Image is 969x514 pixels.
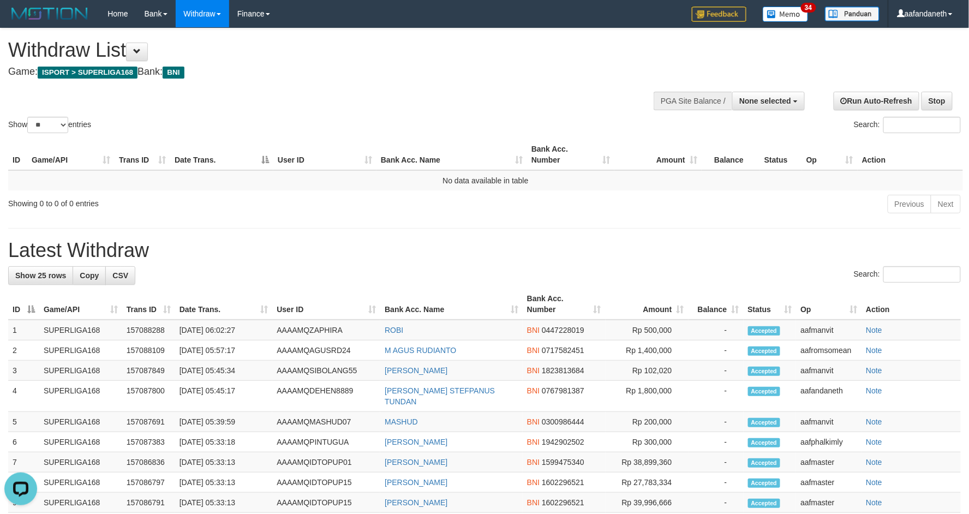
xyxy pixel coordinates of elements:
a: CSV [105,266,135,285]
td: - [689,493,744,513]
td: [DATE] 05:33:18 [175,432,273,452]
a: Note [866,438,882,446]
td: SUPERLIGA168 [39,381,122,412]
td: 157086791 [122,493,175,513]
span: Copy 0447228019 to clipboard [542,326,584,334]
td: AAAAMQIDTOPUP01 [272,452,380,473]
label: Show entries [8,117,91,133]
td: - [689,320,744,340]
span: Accepted [748,367,781,376]
th: Balance: activate to sort column ascending [689,289,744,320]
span: BNI [527,458,540,467]
td: 157087800 [122,381,175,412]
td: aafmanvit [796,320,862,340]
span: Copy 1823813684 to clipboard [542,366,584,375]
td: - [689,340,744,361]
a: [PERSON_NAME] [385,498,447,507]
td: aafmanvit [796,361,862,381]
a: MASHUD [385,417,418,426]
span: Copy 1942902502 to clipboard [542,438,584,446]
td: AAAAMQPINTUGUA [272,432,380,452]
td: [DATE] 05:33:13 [175,493,273,513]
th: Game/API: activate to sort column ascending [39,289,122,320]
td: AAAAMQMASHUD07 [272,412,380,432]
th: Bank Acc. Number: activate to sort column ascending [527,139,614,170]
td: SUPERLIGA168 [39,452,122,473]
th: Op: activate to sort column ascending [802,139,858,170]
a: Note [866,366,882,375]
a: [PERSON_NAME] [385,366,447,375]
span: ISPORT > SUPERLIGA168 [38,67,137,79]
span: Accepted [748,326,781,336]
th: Status: activate to sort column ascending [744,289,797,320]
th: Action [858,139,963,170]
td: aafromsomean [796,340,862,361]
td: [DATE] 05:57:17 [175,340,273,361]
td: No data available in table [8,170,963,190]
th: Action [862,289,961,320]
th: Game/API: activate to sort column ascending [27,139,115,170]
a: Note [866,386,882,395]
input: Search: [883,266,961,283]
td: SUPERLIGA168 [39,432,122,452]
td: 157087383 [122,432,175,452]
td: - [689,473,744,493]
td: Rp 38,899,360 [606,452,689,473]
td: SUPERLIGA168 [39,361,122,381]
a: Show 25 rows [8,266,73,285]
td: 157086836 [122,452,175,473]
input: Search: [883,117,961,133]
td: SUPERLIGA168 [39,340,122,361]
th: Trans ID: activate to sort column ascending [115,139,170,170]
td: 2 [8,340,39,361]
a: Note [866,417,882,426]
td: 4 [8,381,39,412]
td: [DATE] 05:33:13 [175,473,273,493]
td: 157087849 [122,361,175,381]
td: SUPERLIGA168 [39,412,122,432]
td: AAAAMQZAPHIRA [272,320,380,340]
td: aafmaster [796,452,862,473]
a: Run Auto-Refresh [834,92,919,110]
span: Accepted [748,499,781,508]
th: User ID: activate to sort column ascending [273,139,376,170]
td: aafmaster [796,473,862,493]
img: Feedback.jpg [692,7,746,22]
td: AAAAMQAGUSRD24 [272,340,380,361]
td: 157088288 [122,320,175,340]
span: Copy 0300986444 to clipboard [542,417,584,426]
td: AAAAMQIDTOPUP15 [272,473,380,493]
td: 3 [8,361,39,381]
div: PGA Site Balance / [654,92,732,110]
th: Op: activate to sort column ascending [796,289,862,320]
span: Copy 0717582451 to clipboard [542,346,584,355]
td: - [689,432,744,452]
span: BNI [527,366,540,375]
td: - [689,412,744,432]
h1: Latest Withdraw [8,240,961,261]
a: Note [866,498,882,507]
span: Accepted [748,418,781,427]
button: Open LiveChat chat widget [4,4,37,37]
a: [PERSON_NAME] [385,458,447,467]
label: Search: [854,117,961,133]
th: Trans ID: activate to sort column ascending [122,289,175,320]
td: SUPERLIGA168 [39,473,122,493]
td: 1 [8,320,39,340]
td: 157087691 [122,412,175,432]
img: Button%20Memo.svg [763,7,809,22]
td: 157086797 [122,473,175,493]
span: Accepted [748,346,781,356]
a: Previous [888,195,931,213]
td: SUPERLIGA168 [39,320,122,340]
a: [PERSON_NAME] [385,478,447,487]
span: BNI [527,417,540,426]
td: AAAAMQDEHEN8889 [272,381,380,412]
a: [PERSON_NAME] [385,438,447,446]
span: Accepted [748,438,781,447]
h4: Game: Bank: [8,67,635,77]
a: M AGUS RUDIANTO [385,346,456,355]
img: panduan.png [825,7,880,21]
a: Note [866,346,882,355]
td: Rp 200,000 [606,412,689,432]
